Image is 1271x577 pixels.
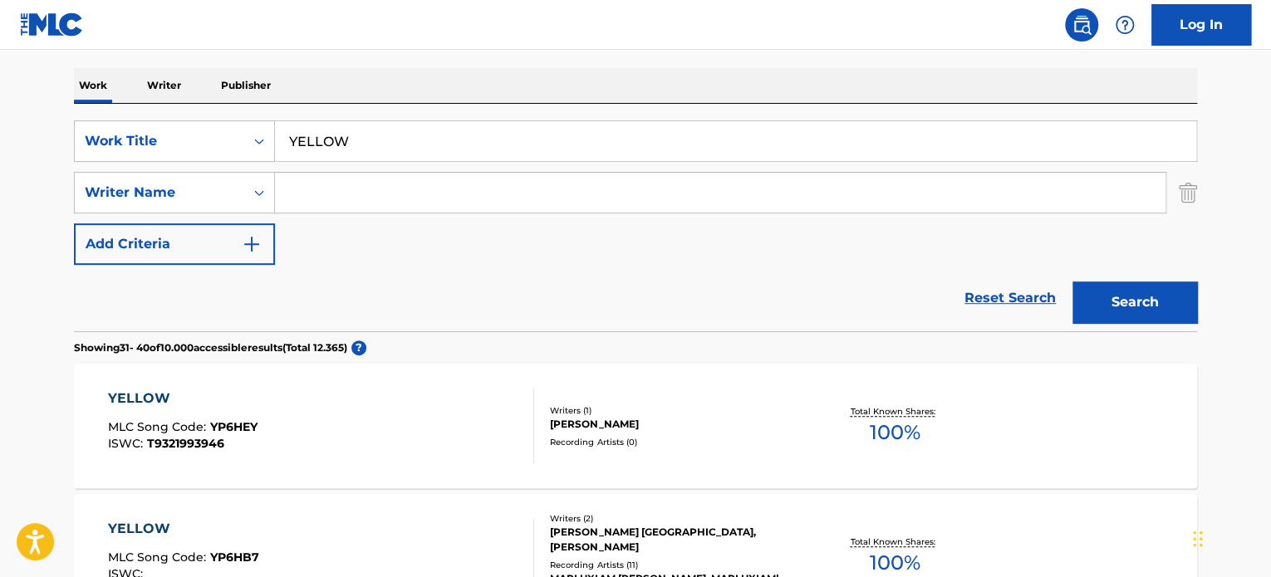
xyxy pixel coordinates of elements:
[216,68,276,103] p: Publisher
[20,12,84,37] img: MLC Logo
[1115,15,1135,35] img: help
[74,120,1197,331] form: Search Form
[956,280,1064,316] a: Reset Search
[108,389,258,408] div: YELLOW
[108,436,147,451] span: ISWC :
[1072,15,1092,35] img: search
[1188,497,1271,577] div: Widget de chat
[108,519,259,539] div: YELLOW
[74,340,347,355] p: Showing 31 - 40 of 10.000 accessible results (Total 12.365 )
[1179,172,1197,213] img: Delete Criterion
[74,223,275,265] button: Add Criteria
[242,234,262,254] img: 9d2ae6d4665cec9f34b9.svg
[142,68,186,103] p: Writer
[1151,4,1251,46] a: Log In
[74,68,112,103] p: Work
[108,419,210,434] span: MLC Song Code :
[1108,8,1141,42] div: Help
[550,404,801,417] div: Writers ( 1 )
[108,550,210,565] span: MLC Song Code :
[550,417,801,432] div: [PERSON_NAME]
[550,512,801,525] div: Writers ( 2 )
[850,535,939,548] p: Total Known Shares:
[850,405,939,418] p: Total Known Shares:
[1188,497,1271,577] iframe: Chat Widget
[351,340,366,355] span: ?
[1193,514,1203,564] div: Arrastrar
[550,525,801,555] div: [PERSON_NAME] [GEOGRAPHIC_DATA], [PERSON_NAME]
[85,131,234,151] div: Work Title
[85,183,234,203] div: Writer Name
[1072,281,1197,323] button: Search
[210,550,259,565] span: YP6HB7
[74,364,1197,488] a: YELLOWMLC Song Code:YP6HEYISWC:T9321993946Writers (1)[PERSON_NAME]Recording Artists (0)Total Know...
[550,436,801,448] div: Recording Artists ( 0 )
[869,418,920,447] span: 100 %
[210,419,258,434] span: YP6HEY
[1065,8,1098,42] a: Public Search
[550,559,801,571] div: Recording Artists ( 11 )
[147,436,224,451] span: T9321993946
